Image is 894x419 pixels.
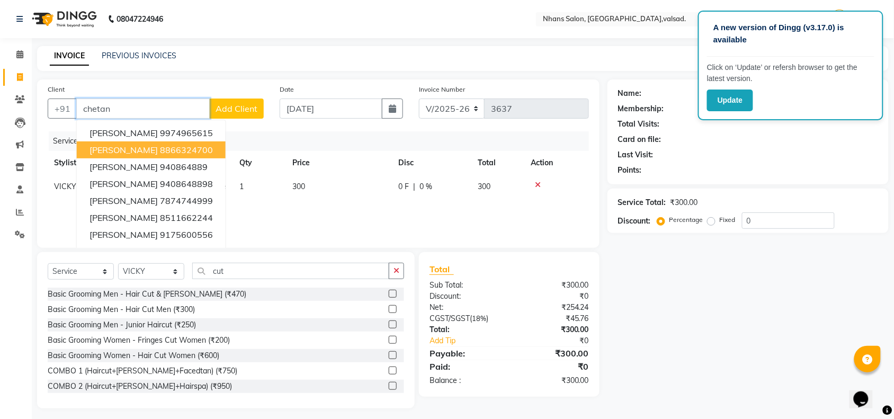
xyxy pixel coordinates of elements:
div: Sub Total: [422,280,509,291]
img: logo [27,4,100,34]
div: Paid: [422,360,509,373]
div: Basic Grooming Men - Hair Cut & [PERSON_NAME] (₹470) [48,289,246,300]
a: PREVIOUS INVOICES [102,51,176,60]
ngb-highlight: 7560055660 [160,246,213,257]
span: 0 % [419,181,432,192]
div: ₹300.00 [509,375,597,386]
div: Payable: [422,347,509,360]
iframe: chat widget [850,377,883,408]
div: Basic Grooming Men - Hair Cut Men (₹300) [48,304,195,315]
th: Total [471,151,524,175]
button: Update [707,90,753,111]
div: Last Visit: [618,149,654,161]
span: Total [430,264,454,275]
div: Net: [422,302,509,313]
ngb-highlight: 7874744999 [160,195,213,206]
span: CGST/SGST [430,314,470,323]
div: Total: [422,324,509,335]
p: Click on ‘Update’ or refersh browser to get the latest version. [707,62,874,84]
label: Date [280,85,294,94]
label: Invoice Number [419,85,465,94]
div: Discount: [618,216,651,227]
input: Search or Scan [192,263,389,279]
div: ₹0 [509,360,597,373]
span: 0 F [398,181,409,192]
p: A new version of Dingg (v3.17.0) is available [713,22,868,46]
span: [PERSON_NAME] [90,179,158,189]
ngb-highlight: 8866324700 [160,145,213,155]
img: MEET [830,10,849,28]
ngb-highlight: 8511662244 [160,212,213,223]
div: Total Visits: [618,119,660,130]
div: Card on file: [618,134,661,145]
button: +91 [48,99,77,119]
div: Membership: [618,103,664,114]
div: ₹45.76 [509,313,597,324]
ngb-highlight: 9408648898 [160,179,213,189]
div: ₹300.00 [509,324,597,335]
span: [PERSON_NAME] [90,162,158,172]
div: Points: [618,165,642,176]
div: Basic Grooming Men - Junior Haircut (₹250) [48,319,196,331]
div: ₹0 [524,335,597,346]
span: [PERSON_NAME] [90,229,158,240]
th: Qty [233,151,286,175]
div: ( ) [422,313,509,324]
div: COMBO 2 (Haircut+[PERSON_NAME]+Hairspa) (₹950) [48,381,232,392]
div: ₹254.24 [509,302,597,313]
span: [PERSON_NAME] [90,212,158,223]
div: Discount: [422,291,509,302]
label: Percentage [669,215,703,225]
div: Basic Grooming Women - Fringes Cut Women (₹200) [48,335,230,346]
th: Price [286,151,392,175]
span: [PERSON_NAME] [90,128,158,138]
a: INVOICE [50,47,89,66]
span: 300 [478,182,490,191]
input: Search by Name/Mobile/Email/Code [76,99,210,119]
ngb-highlight: 9175600556 [160,229,213,240]
span: [PERSON_NAME] [90,145,158,155]
a: Add Tip [422,335,524,346]
div: ₹300.00 [509,347,597,360]
button: Add Client [209,99,264,119]
span: 18% [472,314,486,323]
span: [PERSON_NAME] [90,195,158,206]
div: Services [49,131,597,151]
th: Stylist [48,151,154,175]
span: Add Client [216,103,257,114]
span: | [413,181,415,192]
div: ₹300.00 [670,197,698,208]
div: ₹300.00 [509,280,597,291]
b: 08047224946 [117,4,163,34]
span: 1 [239,182,244,191]
ngb-highlight: 9974965615 [160,128,213,138]
th: Disc [392,151,471,175]
div: ₹0 [509,291,597,302]
div: COMBO 1 (Haircut+[PERSON_NAME]+Facedtan) (₹750) [48,365,237,377]
div: Basic Grooming Women - Hair Cut Women (₹600) [48,350,219,361]
div: Name: [618,88,642,99]
div: Balance : [422,375,509,386]
div: Service Total: [618,197,666,208]
span: VICKY [54,182,76,191]
ngb-highlight: 940864889 [160,162,208,172]
th: Action [524,151,589,175]
span: [PERSON_NAME] [90,246,158,257]
label: Client [48,85,65,94]
span: 300 [292,182,305,191]
label: Fixed [720,215,736,225]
